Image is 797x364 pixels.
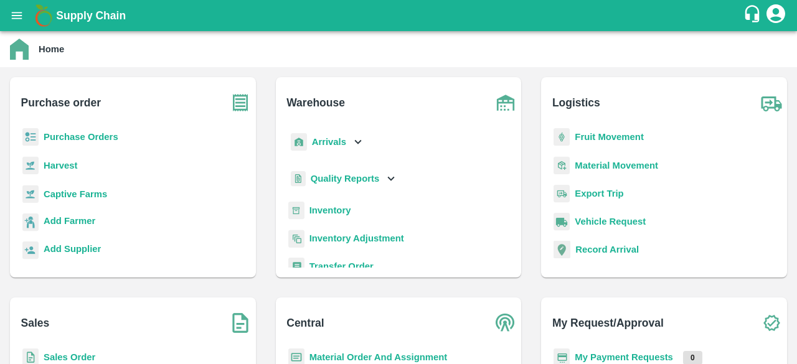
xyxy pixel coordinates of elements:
[554,213,570,231] img: vehicle
[309,352,448,362] a: Material Order And Assignment
[22,241,39,259] img: supplier
[756,307,787,338] img: check
[21,94,101,111] b: Purchase order
[575,132,644,142] a: Fruit Movement
[44,132,118,142] a: Purchase Orders
[56,7,743,24] a: Supply Chain
[309,205,351,215] a: Inventory
[39,44,64,54] b: Home
[44,214,95,231] a: Add Farmer
[490,307,521,338] img: central
[765,2,787,29] div: account of current user
[288,230,304,248] img: inventory
[44,244,101,254] b: Add Supplier
[44,161,77,170] a: Harvest
[312,137,346,147] b: Arrivals
[21,314,50,332] b: Sales
[554,185,570,203] img: delivery
[22,213,39,231] img: farmer
[44,189,107,199] a: Captive Farms
[490,87,521,118] img: warehouse
[311,174,380,184] b: Quality Reports
[554,241,570,258] img: recordArrival
[31,3,56,28] img: logo
[225,307,256,338] img: soSales
[554,128,570,146] img: fruit
[552,94,600,111] b: Logistics
[44,352,95,362] a: Sales Order
[554,156,570,175] img: material
[286,314,324,332] b: Central
[291,171,306,187] img: qualityReport
[575,245,639,254] a: Record Arrival
[225,87,256,118] img: purchase
[743,4,765,27] div: customer-support
[309,233,404,243] a: Inventory Adjustment
[10,39,29,60] img: home
[22,156,39,175] img: harvest
[286,94,345,111] b: Warehouse
[288,258,304,276] img: whTransfer
[2,1,31,30] button: open drawer
[22,185,39,203] img: harvest
[575,189,623,198] a: Export Trip
[291,133,307,151] img: whArrival
[575,161,658,170] a: Material Movement
[44,216,95,226] b: Add Farmer
[56,9,126,22] b: Supply Chain
[22,128,39,146] img: reciept
[756,87,787,118] img: truck
[552,314,664,332] b: My Request/Approval
[575,352,673,362] a: My Payment Requests
[309,261,374,271] a: Transfer Order
[288,202,304,220] img: whInventory
[288,128,365,156] div: Arrivals
[44,242,101,259] a: Add Supplier
[575,217,646,226] a: Vehicle Request
[288,166,398,192] div: Quality Reports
